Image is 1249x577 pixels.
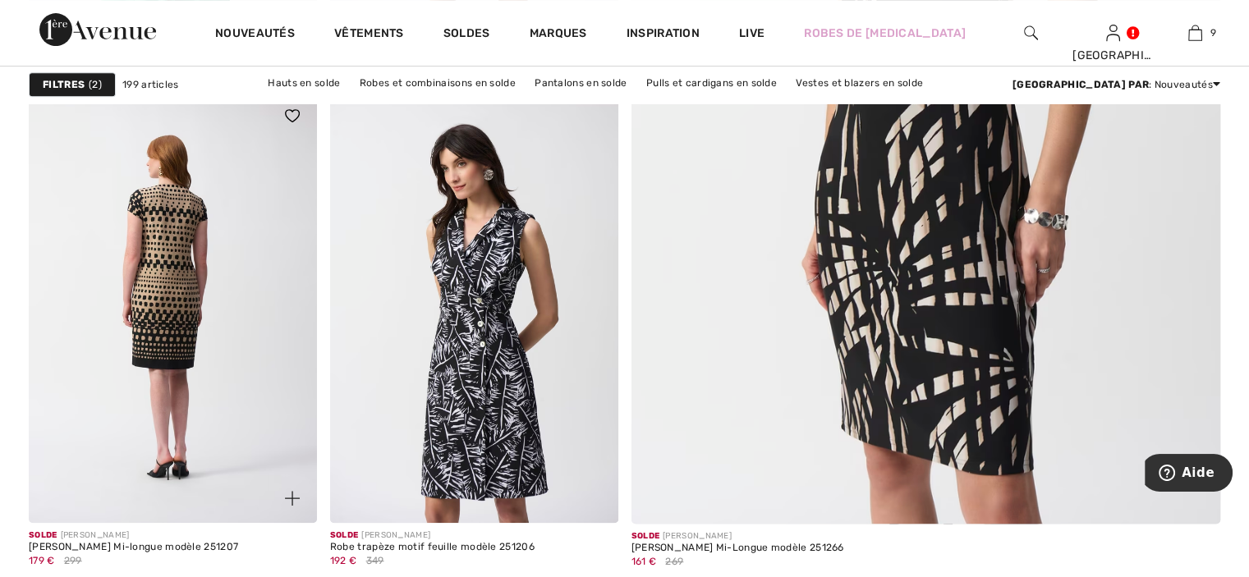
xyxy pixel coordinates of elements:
div: Robe trapèze motif feuille modèle 251206 [330,542,535,553]
a: 9 [1155,23,1235,43]
a: Robe Fourreau Mi-longue modèle 251207. Black/dune [29,91,317,523]
span: Solde [631,531,660,541]
img: Mes infos [1106,23,1120,43]
span: 2 [89,77,102,92]
img: recherche [1024,23,1038,43]
a: Jupes en solde [465,94,554,115]
a: Marques [530,26,587,44]
a: Vestes et blazers en solde [788,72,931,94]
span: 192 € [330,555,357,566]
a: Vêtements [334,26,404,44]
span: Inspiration [627,26,700,44]
div: [PERSON_NAME] Mi-longue modèle 251207 [29,542,238,553]
span: 161 € [631,556,657,567]
span: 199 articles [122,77,179,92]
div: : Nouveautés [1013,77,1220,92]
div: [GEOGRAPHIC_DATA] [1072,47,1153,64]
div: [PERSON_NAME] [29,529,238,542]
div: [PERSON_NAME] Mi-Longue modèle 251266 [631,543,844,554]
a: Robes et combinaisons en solde [351,72,524,94]
span: 179 € [29,555,55,566]
img: Robe trapèze motif feuille modèle 251206. Noir/Blanc [330,91,618,523]
a: Se connecter [1106,25,1120,40]
span: 349 [366,553,384,568]
span: 299 [64,553,82,568]
span: Solde [29,530,57,540]
a: Nouveautés [215,26,295,44]
img: plus_v2.svg [285,491,300,506]
a: Live [739,25,765,42]
span: Solde [330,530,359,540]
iframe: Ouvre un widget dans lequel vous pouvez trouver plus d’informations [1145,454,1233,495]
a: Pantalons en solde [526,72,635,94]
img: Mon panier [1188,23,1202,43]
a: Vêtements d'extérieur en solde [557,94,726,115]
img: heart_black_full.svg [285,109,300,122]
div: [PERSON_NAME] [330,529,535,542]
a: Pulls et cardigans en solde [638,72,785,94]
span: 9 [1210,25,1216,40]
a: Hauts en solde [259,72,348,94]
strong: Filtres [43,77,85,92]
strong: [GEOGRAPHIC_DATA] par [1013,79,1149,90]
div: [PERSON_NAME] [631,530,844,543]
a: Robes de [MEDICAL_DATA] [804,25,966,42]
span: 269 [665,554,683,569]
img: 1ère Avenue [39,13,156,46]
a: Soldes [443,26,490,44]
